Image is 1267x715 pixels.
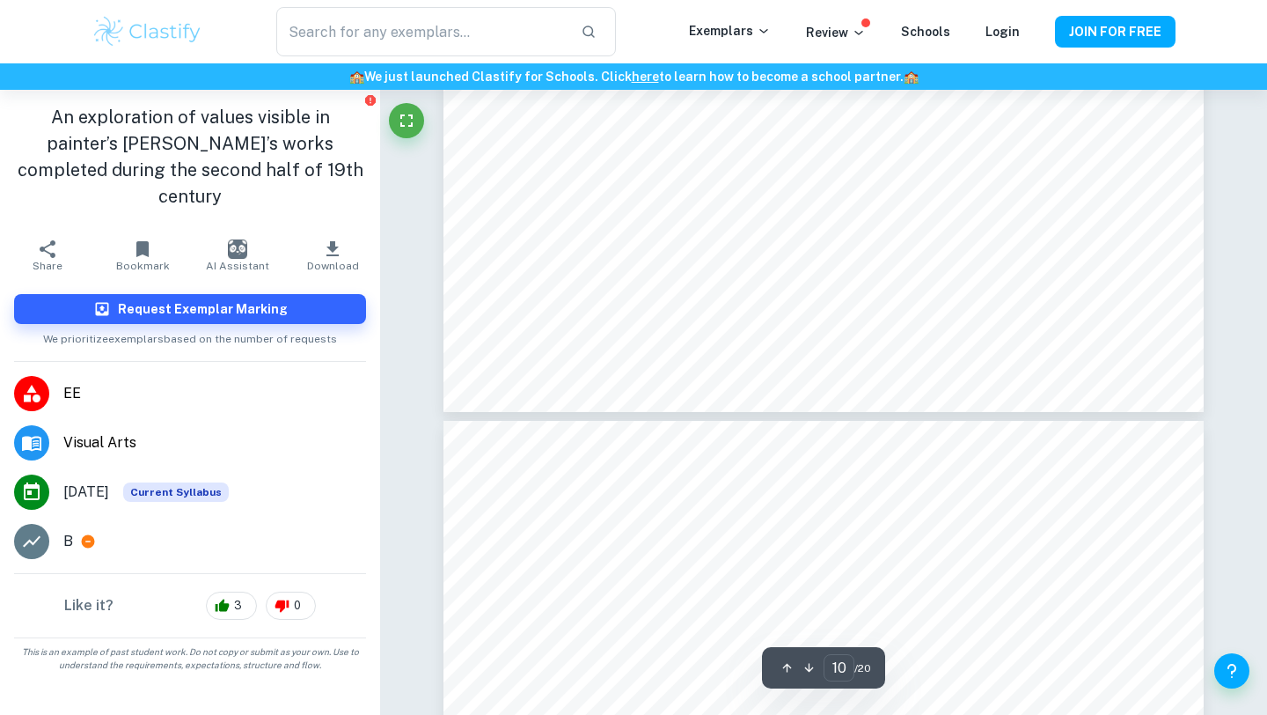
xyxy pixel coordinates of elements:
span: EE [63,383,366,404]
a: Login [985,25,1020,39]
span: We prioritize exemplars based on the number of requests [43,324,337,347]
img: AI Assistant [228,240,247,259]
span: [DATE] [63,482,109,503]
span: 🏫 [349,70,364,84]
img: Clastify logo [92,14,203,49]
div: 0 [266,592,316,620]
span: 0 [284,597,311,615]
input: Search for any exemplars... [276,7,567,56]
span: / 20 [854,660,871,676]
h6: Like it? [64,595,114,616]
p: Review [806,23,866,42]
span: Bookmark [116,260,170,272]
p: B [63,531,73,552]
a: Schools [901,25,950,39]
h6: We just launched Clastify for Schools. Click to learn how to become a school partner. [4,67,1263,86]
button: JOIN FOR FREE [1055,16,1175,48]
button: Download [285,231,380,280]
p: Exemplars [689,21,771,41]
span: This is an example of past student work. Do not copy or submit as your own. Use to understand the... [7,645,373,672]
button: Report issue [363,93,377,107]
span: Download [307,260,359,272]
button: Help and Feedback [1214,653,1249,689]
span: Visual Arts [63,432,366,453]
span: Share [33,260,62,272]
button: AI Assistant [190,231,285,280]
button: Request Exemplar Marking [14,294,366,324]
div: 3 [206,592,257,620]
button: Fullscreen [389,103,424,138]
span: 🏫 [904,70,919,84]
button: Bookmark [95,231,190,280]
h1: An exploration of values visible in painter’s [PERSON_NAME]’s works completed during the second h... [14,104,366,210]
span: Current Syllabus [123,483,229,502]
a: here [632,70,659,84]
div: This exemplar is based on the current syllabus. Feel free to refer to it for inspiration/ideas wh... [123,483,229,502]
h6: Request Exemplar Marking [118,299,288,319]
span: AI Assistant [206,260,269,272]
span: 3 [224,597,252,615]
